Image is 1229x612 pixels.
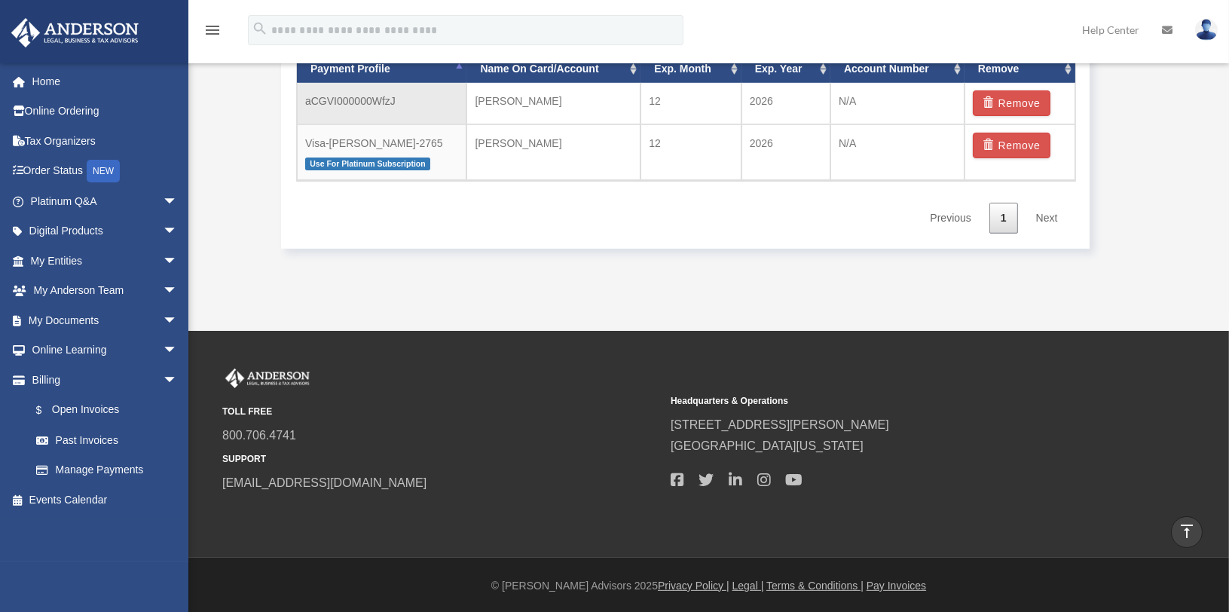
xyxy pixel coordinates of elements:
i: search [252,20,268,37]
button: Remove [973,133,1050,158]
a: Manage Payments [21,455,193,485]
div: NEW [87,160,120,182]
a: My Entitiesarrow_drop_down [11,246,200,276]
td: N/A [830,83,965,124]
td: aCGVI000000WfzJ [297,83,466,124]
td: [PERSON_NAME] [466,124,640,181]
span: arrow_drop_down [163,216,193,247]
a: Events Calendar [11,485,200,515]
a: Past Invoices [21,425,200,455]
a: Legal | [732,580,764,592]
img: Anderson Advisors Platinum Portal [7,18,143,47]
a: menu [203,26,222,39]
td: N/A [830,124,965,181]
span: arrow_drop_down [163,186,193,217]
span: arrow_drop_down [163,365,193,396]
td: 2026 [741,83,830,124]
a: Pay Invoices [867,580,926,592]
span: arrow_drop_down [163,335,193,366]
td: [PERSON_NAME] [466,83,640,124]
span: arrow_drop_down [163,246,193,277]
span: arrow_drop_down [163,305,193,336]
th: Account Number: activate to sort column ascending [830,55,965,83]
a: Billingarrow_drop_down [11,365,200,395]
a: Tax Organizers [11,126,200,156]
th: Name On Card/Account: activate to sort column ascending [466,55,640,83]
td: Visa-[PERSON_NAME]-2765 [297,124,466,181]
a: Next [1025,203,1069,234]
a: Platinum Q&Aarrow_drop_down [11,186,200,216]
td: 12 [640,83,741,124]
td: 2026 [741,124,830,181]
a: Privacy Policy | [658,580,729,592]
th: Exp. Year: activate to sort column ascending [741,55,830,83]
button: Remove [973,90,1050,116]
a: Home [11,66,200,96]
a: vertical_align_top [1171,516,1203,548]
a: 1 [989,203,1018,234]
a: $Open Invoices [21,395,200,426]
a: [STREET_ADDRESS][PERSON_NAME] [671,418,889,431]
a: 800.706.4741 [222,429,296,442]
i: menu [203,21,222,39]
a: [EMAIL_ADDRESS][DOMAIN_NAME] [222,476,426,489]
span: Use For Platinum Subscription [305,158,430,170]
a: Order StatusNEW [11,156,200,187]
a: Terms & Conditions | [766,580,864,592]
a: My Anderson Teamarrow_drop_down [11,276,200,306]
img: User Pic [1195,19,1218,41]
a: Previous [919,203,982,234]
a: [GEOGRAPHIC_DATA][US_STATE] [671,439,864,452]
a: Online Learningarrow_drop_down [11,335,200,366]
small: TOLL FREE [222,404,660,420]
a: My Documentsarrow_drop_down [11,305,200,335]
img: Anderson Advisors Platinum Portal [222,369,313,388]
th: Remove: activate to sort column ascending [965,55,1075,83]
th: Exp. Month: activate to sort column ascending [640,55,741,83]
small: Headquarters & Operations [671,393,1108,409]
td: 12 [640,124,741,181]
th: Payment Profile: activate to sort column descending [297,55,466,83]
a: Online Ordering [11,96,200,127]
div: © [PERSON_NAME] Advisors 2025 [188,577,1229,595]
a: Digital Productsarrow_drop_down [11,216,200,246]
span: $ [44,401,52,420]
i: vertical_align_top [1178,522,1196,540]
small: SUPPORT [222,451,660,467]
span: arrow_drop_down [163,276,193,307]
